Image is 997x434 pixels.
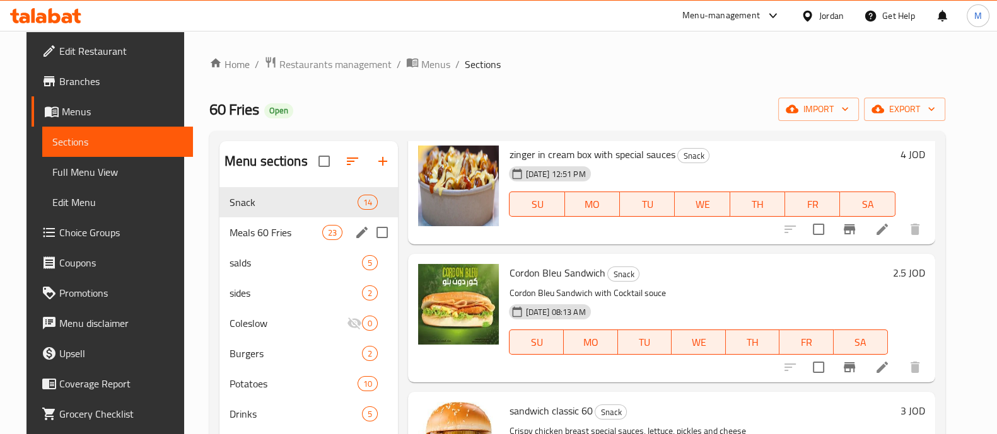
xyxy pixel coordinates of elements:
div: Snack [595,404,627,420]
span: Edit Menu [52,195,183,210]
a: Coverage Report [32,368,193,399]
span: SA [839,333,883,351]
button: SU [509,329,564,355]
div: items [362,316,378,331]
span: sandwich classic 60 [509,401,592,420]
span: 0 [363,317,377,329]
h2: Menu sections [224,152,308,171]
div: sides [230,285,363,300]
a: Branches [32,66,193,96]
span: [DATE] 08:13 AM [520,306,590,318]
span: M [974,9,982,23]
span: 2 [363,348,377,360]
h6: 3 JOD [901,402,925,420]
button: MO [565,191,620,217]
div: Potatoes [230,376,358,391]
div: Burgers2 [219,338,399,368]
span: TU [623,333,667,351]
span: Upsell [59,346,183,361]
a: Menus [32,96,193,127]
span: WE [677,333,721,351]
span: Promotions [59,285,183,300]
div: items [362,285,378,300]
span: MO [569,333,613,351]
a: Edit menu item [875,222,890,237]
span: Drinks [230,406,363,421]
span: Snack [608,267,639,282]
button: TU [620,191,675,217]
svg: Inactive section [347,316,362,331]
h6: 4 JOD [901,146,925,163]
div: Meals 60 Fries23edit [219,217,399,248]
div: sides2 [219,278,399,308]
span: SA [845,195,890,214]
button: FR [779,329,834,355]
button: delete [900,352,930,382]
a: Choice Groups [32,217,193,248]
li: / [255,57,259,72]
button: MO [564,329,618,355]
button: Add section [368,146,398,176]
span: Sort sections [337,146,368,176]
button: FR [785,191,840,217]
img: Cordon Bleu Sandwich [418,264,499,345]
span: TH [731,333,775,351]
span: Menus [421,57,450,72]
span: Restaurants management [279,57,392,72]
span: Menu disclaimer [59,316,183,331]
span: Branches [59,74,183,89]
a: Edit Menu [42,187,193,217]
span: Meals 60 Fries [230,225,322,240]
a: Coupons [32,248,193,278]
button: SA [840,191,895,217]
span: Coupons [59,255,183,270]
span: salds [230,255,363,270]
div: Snack [677,148,709,163]
span: Select all sections [311,148,337,174]
div: items [362,406,378,421]
span: Choice Groups [59,225,183,240]
button: TU [618,329,672,355]
span: import [788,101,849,117]
div: Coleslow0 [219,308,399,338]
button: Branch-specific-item [834,352,865,382]
div: items [362,255,378,270]
button: WE [675,191,730,217]
div: Snack14 [219,187,399,217]
span: MO [570,195,615,214]
li: / [455,57,460,72]
span: 5 [363,408,377,420]
div: items [358,195,378,210]
span: Grocery Checklist [59,406,183,421]
span: 5 [363,257,377,269]
div: items [358,376,378,391]
button: edit [353,223,371,242]
button: SA [834,329,888,355]
a: Sections [42,127,193,157]
span: Snack [595,405,626,420]
div: Menu-management [682,8,760,23]
span: FR [784,333,829,351]
a: Menu disclaimer [32,308,193,338]
span: 10 [358,378,377,390]
a: Upsell [32,338,193,368]
span: Cordon Bleu Sandwich [509,263,605,282]
button: SU [509,191,564,217]
span: export [874,101,935,117]
a: Edit menu item [875,360,890,375]
button: import [778,98,859,121]
span: SU [515,195,559,214]
span: Coleslow [230,316,347,331]
a: Full Menu View [42,157,193,187]
span: SU [515,333,559,351]
span: Snack [230,195,358,210]
div: Potatoes10 [219,368,399,399]
button: TH [726,329,780,355]
span: 23 [323,227,342,239]
span: FR [790,195,835,214]
div: items [322,225,342,240]
button: Branch-specific-item [834,214,865,244]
